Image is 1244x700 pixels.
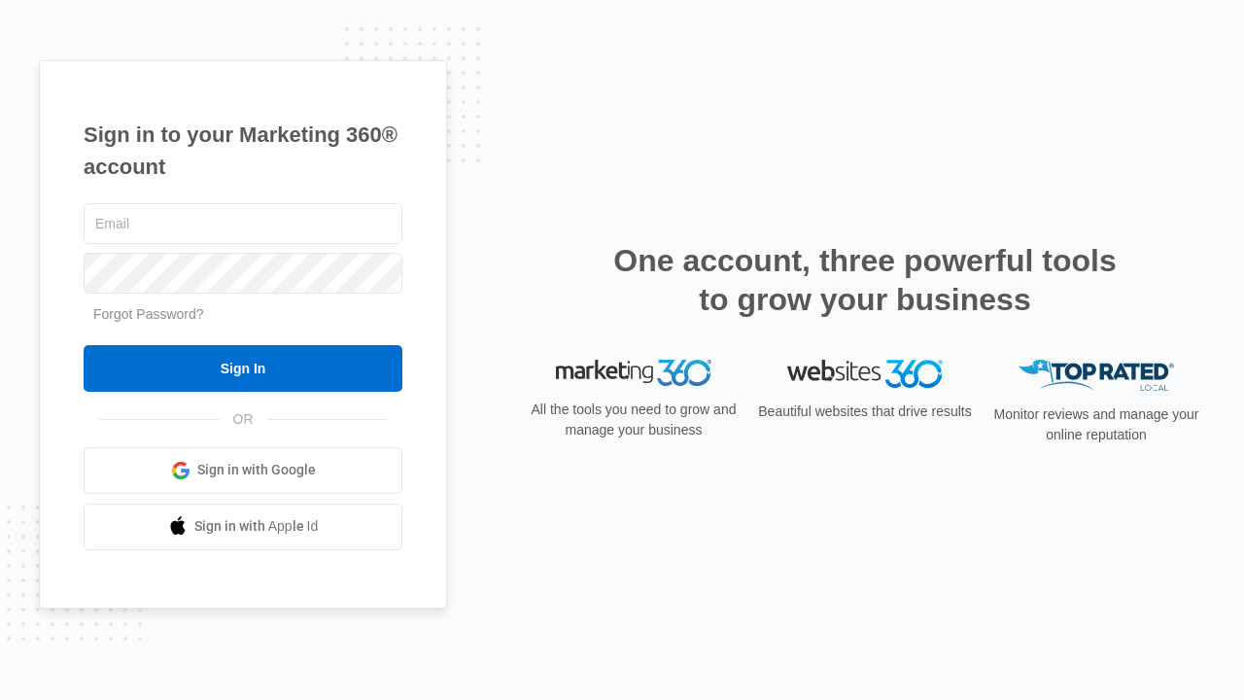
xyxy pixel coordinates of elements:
[787,360,943,388] img: Websites 360
[84,203,402,244] input: Email
[525,400,743,440] p: All the tools you need to grow and manage your business
[556,360,711,387] img: Marketing 360
[987,404,1205,445] p: Monitor reviews and manage your online reputation
[93,306,204,322] a: Forgot Password?
[756,402,974,422] p: Beautiful websites that drive results
[220,409,267,430] span: OR
[1019,360,1174,392] img: Top Rated Local
[84,447,402,494] a: Sign in with Google
[194,516,319,537] span: Sign in with Apple Id
[84,504,402,550] a: Sign in with Apple Id
[84,119,402,183] h1: Sign in to your Marketing 360® account
[197,460,316,480] span: Sign in with Google
[607,241,1123,319] h2: One account, three powerful tools to grow your business
[84,345,402,392] input: Sign In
